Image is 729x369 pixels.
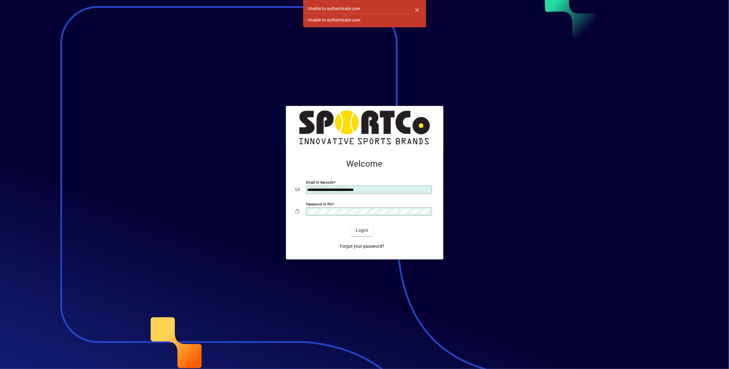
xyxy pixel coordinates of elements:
[306,180,334,184] mat-label: Email or Barcode
[308,17,362,23] div: Unable to authenticate user.
[306,202,333,206] mat-label: Password or Pin
[351,225,373,236] button: Login
[308,6,362,12] div: Unable to authenticate user.
[410,2,425,17] button: Dismiss
[340,243,384,250] span: Forgot your password?
[337,241,387,252] a: Forgot your password?
[356,227,368,234] span: Login
[296,159,434,169] h2: Welcome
